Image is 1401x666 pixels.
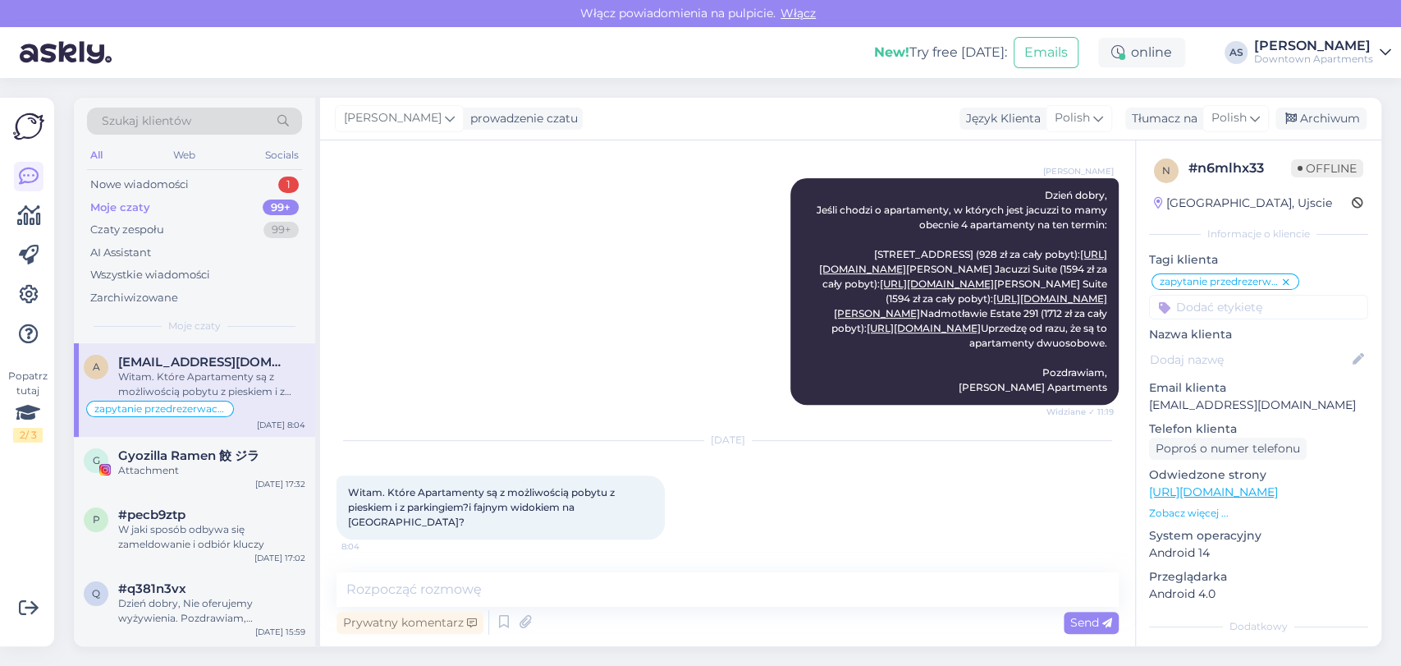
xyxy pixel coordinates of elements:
[118,355,289,370] span: antosia55@wp.pl
[1125,110,1197,127] div: Tłumacz na
[13,428,43,443] div: 2 / 3
[1154,195,1332,212] div: [GEOGRAPHIC_DATA], Ujscie
[1188,158,1291,178] div: # n6mlhx33
[874,43,1007,62] div: Try free [DATE]:
[1254,39,1391,66] a: [PERSON_NAME]Downtown Apartments
[262,145,302,166] div: Socials
[1014,37,1078,68] button: Emails
[118,508,185,522] span: #pecb9ztp
[337,433,1119,448] div: [DATE]
[344,109,442,127] span: [PERSON_NAME]
[1043,165,1114,177] span: [PERSON_NAME]
[1098,38,1185,67] div: online
[13,369,43,443] div: Popatrz tutaj
[90,200,150,216] div: Moje czaty
[874,44,909,60] b: New!
[1149,568,1368,586] p: Przeglądarka
[93,361,100,373] span: a
[90,290,178,306] div: Zarchiwizowane
[1149,506,1368,521] p: Zobacz więcej ...
[170,145,199,166] div: Web
[1149,227,1368,241] div: Informacje o kliencie
[93,454,100,466] span: G
[1254,53,1373,66] div: Downtown Apartments
[102,113,191,130] span: Szukaj klientów
[1149,438,1307,460] div: Poproś o numer telefonu
[1149,251,1368,269] p: Tagi klienta
[1149,527,1368,544] p: System operacyjny
[257,419,305,431] div: [DATE] 8:04
[1149,379,1368,397] p: Email klienta
[1149,619,1368,634] div: Dodatkowy
[118,370,305,399] div: Witam. Które Apartamenty są z możliwością pobytu z pieskiem i z parkingiem?i fajnym widokiem na [...
[278,177,299,193] div: 1
[255,478,305,490] div: [DATE] 17:32
[93,513,100,526] span: p
[255,626,305,638] div: [DATE] 15:59
[1149,644,1368,661] p: Notatki
[1162,164,1170,177] span: n
[776,6,821,21] span: Włącz
[1149,295,1368,319] input: Dodać etykietę
[1254,39,1373,53] div: [PERSON_NAME]
[118,596,305,626] div: Dzień dobry, Nie oferujemy wyżywienia. Pozdrawiam, [PERSON_NAME] Apartments
[464,110,578,127] div: prowadzenie czatu
[959,110,1041,127] div: Język Klienta
[87,145,106,166] div: All
[1149,586,1368,603] p: Android 4.0
[254,552,305,564] div: [DATE] 17:02
[263,222,299,238] div: 99+
[1291,159,1363,177] span: Offline
[1211,109,1247,127] span: Polish
[1275,108,1367,130] div: Archiwum
[1150,351,1349,369] input: Dodaj nazwę
[118,463,305,478] div: Attachment
[867,322,981,334] a: [URL][DOMAIN_NAME]
[90,177,189,193] div: Nowe wiadomości
[1046,406,1114,418] span: Widziane ✓ 11:19
[1160,277,1280,287] span: zapytanie przedrezerwacyjne
[90,245,151,261] div: AI Assistant
[13,111,44,142] img: Askly Logo
[1149,485,1278,499] a: [URL][DOMAIN_NAME]
[90,222,164,238] div: Czaty zespołu
[1149,544,1368,562] p: Android 14
[168,319,221,333] span: Moje czaty
[1055,109,1090,127] span: Polish
[1225,41,1248,64] div: AS
[341,540,403,553] span: 8:04
[1070,615,1112,630] span: Send
[348,486,617,528] span: Witam. Które Apartamenty są z możliwością pobytu z pieskiem i z parkingiem?i fajnym widokiem na [...
[1149,326,1368,343] p: Nazwa klienta
[94,404,226,414] span: zapytanie przedrezerwacyjne
[263,200,299,216] div: 99+
[118,448,259,463] span: Gyozilla Ramen 餃 ジラ
[118,522,305,552] div: W jaki sposób odbywa się zameldowanie i odbiór kluczy
[1149,466,1368,484] p: Odwiedzone strony
[880,278,994,290] a: [URL][DOMAIN_NAME]
[1149,397,1368,414] p: [EMAIL_ADDRESS][DOMAIN_NAME]
[92,587,100,599] span: q
[1149,420,1368,438] p: Telefon klienta
[118,581,186,596] span: #q381n3vx
[337,612,483,634] div: Prywatny komentarz
[90,267,210,283] div: Wszystkie wiadomości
